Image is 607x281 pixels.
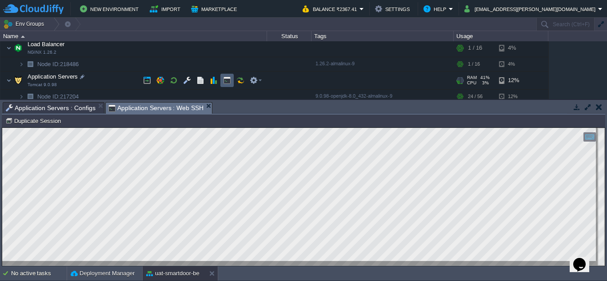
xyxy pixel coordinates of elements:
[37,93,60,100] span: Node ID:
[36,93,80,100] a: Node ID:217204
[480,75,490,80] span: 41%
[6,39,12,57] img: AMDAwAAAACH5BAEAAAAALAAAAAABAAEAAAICRAEAOw==
[499,57,528,71] div: 4%
[146,269,200,278] button: uat-smartdoor-be
[3,4,64,15] img: CloudJiffy
[150,4,183,14] button: Import
[570,245,598,272] iframe: chat widget
[27,41,66,47] a: Load BalancerNGINX 1.26.2
[12,71,24,89] img: AMDAwAAAACH5BAEAAAAALAAAAAABAAEAAAICRAEAOw==
[19,57,24,71] img: AMDAwAAAACH5BAEAAAAALAAAAAABAAEAAAICRAEAOw==
[27,73,79,80] a: Application ServersTomcat 9.0.98
[24,57,36,71] img: AMDAwAAAACH5BAEAAAAALAAAAAABAAEAAAICRAEAOw==
[36,60,80,68] a: Node ID:218486
[28,50,56,55] span: NGINX 1.26.2
[108,103,204,114] span: Application Servers : Web SSH
[467,80,476,86] span: CPU
[71,269,135,278] button: Deployment Manager
[499,90,528,103] div: 12%
[1,31,267,41] div: Name
[24,90,36,103] img: AMDAwAAAACH5BAEAAAAALAAAAAABAAEAAAICRAEAOw==
[36,93,80,100] span: 217204
[5,117,64,125] button: Duplicate Session
[454,31,548,41] div: Usage
[27,40,66,48] span: Load Balancer
[468,39,482,57] div: 1 / 16
[499,71,528,89] div: 12%
[12,39,24,57] img: AMDAwAAAACH5BAEAAAAALAAAAAABAAEAAAICRAEAOw==
[468,90,483,103] div: 24 / 56
[315,93,392,99] span: 9.0.98-openjdk-8.0_432-almalinux-9
[312,31,453,41] div: Tags
[11,266,67,281] div: No active tasks
[27,73,79,80] span: Application Servers
[468,57,480,71] div: 1 / 16
[37,61,60,67] span: Node ID:
[303,4,359,14] button: Balance ₹2367.41
[3,18,47,30] button: Env Groups
[191,4,240,14] button: Marketplace
[268,31,311,41] div: Status
[6,103,96,113] span: Application Servers : Configs
[36,60,80,68] span: 218486
[467,75,477,80] span: RAM
[423,4,449,14] button: Help
[464,4,598,14] button: [EMAIL_ADDRESS][PERSON_NAME][DOMAIN_NAME]
[80,4,141,14] button: New Environment
[315,61,355,66] span: 1.26.2-almalinux-9
[19,90,24,103] img: AMDAwAAAACH5BAEAAAAALAAAAAABAAEAAAICRAEAOw==
[6,71,12,89] img: AMDAwAAAACH5BAEAAAAALAAAAAABAAEAAAICRAEAOw==
[21,36,25,38] img: AMDAwAAAACH5BAEAAAAALAAAAAABAAEAAAICRAEAOw==
[28,82,57,87] span: Tomcat 9.0.98
[480,80,489,86] span: 3%
[375,4,412,14] button: Settings
[499,39,528,57] div: 4%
